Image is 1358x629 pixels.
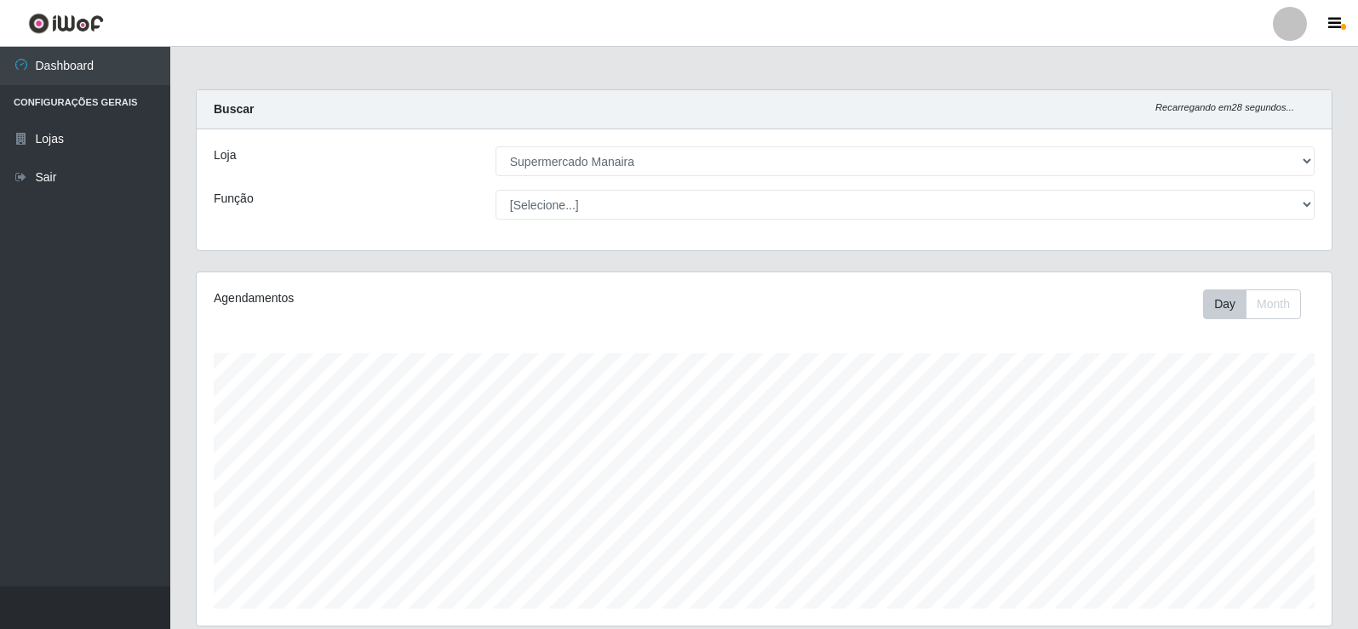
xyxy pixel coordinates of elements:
[1203,289,1246,319] button: Day
[214,146,236,164] label: Loja
[1246,289,1301,319] button: Month
[1203,289,1301,319] div: First group
[214,190,254,208] label: Função
[214,102,254,116] strong: Buscar
[1203,289,1315,319] div: Toolbar with button groups
[1155,102,1294,112] i: Recarregando em 28 segundos...
[214,289,657,307] div: Agendamentos
[28,13,104,34] img: CoreUI Logo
